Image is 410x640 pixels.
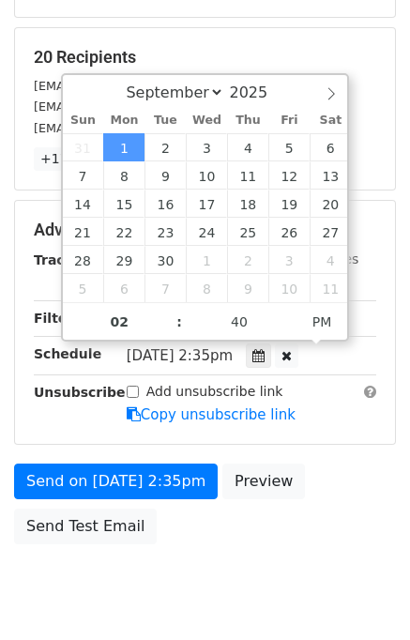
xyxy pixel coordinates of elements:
a: Send on [DATE] 2:35pm [14,464,218,499]
span: October 8, 2025 [186,274,227,302]
input: Minute [182,303,296,341]
span: October 7, 2025 [144,274,186,302]
span: September 1, 2025 [103,133,144,161]
span: September 15, 2025 [103,190,144,218]
strong: Tracking [34,252,97,267]
span: September 4, 2025 [227,133,268,161]
span: October 3, 2025 [268,246,310,274]
span: September 9, 2025 [144,161,186,190]
span: September 29, 2025 [103,246,144,274]
a: Copy unsubscribe link [127,406,296,423]
span: August 31, 2025 [63,133,104,161]
small: [EMAIL_ADDRESS][DOMAIN_NAME] [34,79,243,93]
small: [EMAIL_ADDRESS][DOMAIN_NAME] [34,99,243,114]
strong: Schedule [34,346,101,361]
span: September 24, 2025 [186,218,227,246]
strong: Unsubscribe [34,385,126,400]
span: Click to toggle [296,303,348,341]
span: September 30, 2025 [144,246,186,274]
label: Add unsubscribe link [146,382,283,402]
a: Send Test Email [14,509,157,544]
span: Fri [268,114,310,127]
span: September 19, 2025 [268,190,310,218]
span: Tue [144,114,186,127]
span: September 8, 2025 [103,161,144,190]
input: Hour [63,303,177,341]
span: October 5, 2025 [63,274,104,302]
span: October 11, 2025 [310,274,351,302]
span: September 28, 2025 [63,246,104,274]
span: September 10, 2025 [186,161,227,190]
span: October 2, 2025 [227,246,268,274]
h5: Advanced [34,220,376,240]
span: September 20, 2025 [310,190,351,218]
span: September 18, 2025 [227,190,268,218]
span: September 21, 2025 [63,218,104,246]
h5: 20 Recipients [34,47,376,68]
strong: Filters [34,311,82,326]
span: September 23, 2025 [144,218,186,246]
iframe: Chat Widget [316,550,410,640]
span: September 17, 2025 [186,190,227,218]
span: Sun [63,114,104,127]
span: September 5, 2025 [268,133,310,161]
span: September 12, 2025 [268,161,310,190]
span: September 14, 2025 [63,190,104,218]
span: October 9, 2025 [227,274,268,302]
span: September 25, 2025 [227,218,268,246]
span: September 6, 2025 [310,133,351,161]
a: +17 more [34,147,113,171]
input: Year [224,84,292,101]
span: September 22, 2025 [103,218,144,246]
span: Wed [186,114,227,127]
span: September 7, 2025 [63,161,104,190]
span: September 2, 2025 [144,133,186,161]
a: Preview [222,464,305,499]
span: [DATE] 2:35pm [127,347,233,364]
span: : [176,303,182,341]
span: September 3, 2025 [186,133,227,161]
span: October 1, 2025 [186,246,227,274]
small: [EMAIL_ADDRESS][DOMAIN_NAME] [34,121,243,135]
span: Thu [227,114,268,127]
span: September 13, 2025 [310,161,351,190]
span: October 10, 2025 [268,274,310,302]
span: October 4, 2025 [310,246,351,274]
span: Sat [310,114,351,127]
span: Mon [103,114,144,127]
span: September 27, 2025 [310,218,351,246]
span: September 16, 2025 [144,190,186,218]
span: October 6, 2025 [103,274,144,302]
span: September 26, 2025 [268,218,310,246]
span: September 11, 2025 [227,161,268,190]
